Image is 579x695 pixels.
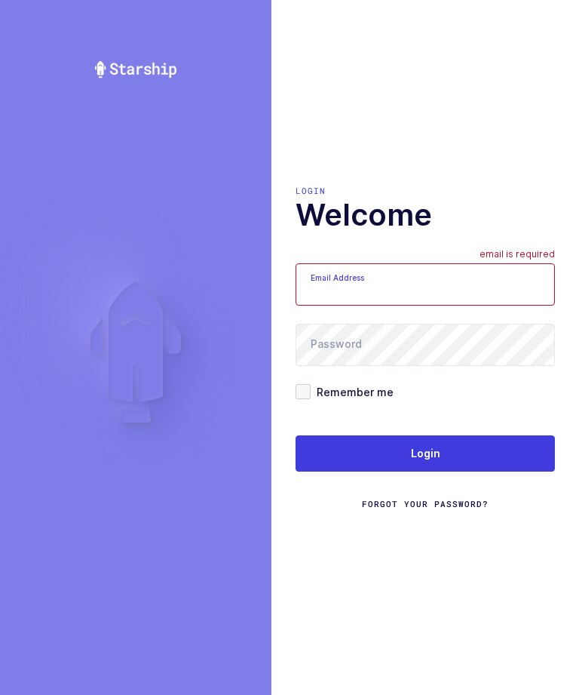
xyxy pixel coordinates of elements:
img: Starship [93,60,178,78]
h1: Welcome [296,197,555,233]
div: Login [296,185,555,197]
input: Password [296,324,555,366]
span: Remember me [311,385,394,399]
div: email is required [479,248,555,263]
a: Forgot Your Password? [362,498,489,510]
input: Email Address [296,263,555,306]
button: Login [296,435,555,472]
span: Login [411,446,440,461]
